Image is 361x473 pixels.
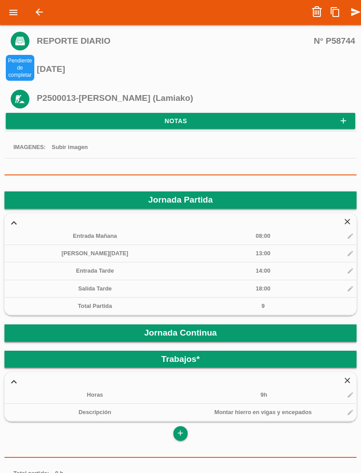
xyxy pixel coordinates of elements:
a: add [173,426,188,440]
i: expand_more [7,217,21,228]
header: Jornada Partida [4,191,357,208]
img: ic_action_modelo_de_partes_blanco.png [11,32,29,50]
i: content_copy [330,3,340,21]
span: Montar hierro en vigas y encepados [214,409,312,415]
i: close [340,217,354,227]
span: 14:00 [256,267,271,274]
span: 18:00 [256,285,271,292]
span: Descripción [78,409,111,415]
i: send [350,3,361,21]
div: h [180,391,347,399]
header: Trabajos* [4,351,357,368]
i: close [340,376,354,386]
a: content_copy [326,3,344,21]
span: Entrada Mañana [73,232,117,239]
i: expand_more [7,376,21,387]
span: Horas [87,391,103,398]
span: 9 [261,391,264,398]
span: REPORTE DIARIO [37,37,355,45]
span: Subir imagen [52,144,88,150]
i: add [176,426,185,440]
span: P2500013-[PERSON_NAME] (Lamiako) [37,93,193,103]
span: IMAGENES: [13,144,46,150]
span: Salida Tarde [78,285,111,292]
span: 13:00 [256,250,271,257]
a: Notas [6,113,355,129]
header: Jornada Continua [4,324,357,341]
span: Entrada Tarde [76,267,114,274]
span: 08:00 [256,232,271,239]
p: Pendiente de completar [6,55,34,81]
img: ic_work_in_progress_white.png [11,90,29,108]
span: N° P58744 [314,37,355,45]
span: [PERSON_NAME][DATE] [62,250,128,257]
span: [DATE] [37,64,66,74]
i: add [339,113,348,129]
